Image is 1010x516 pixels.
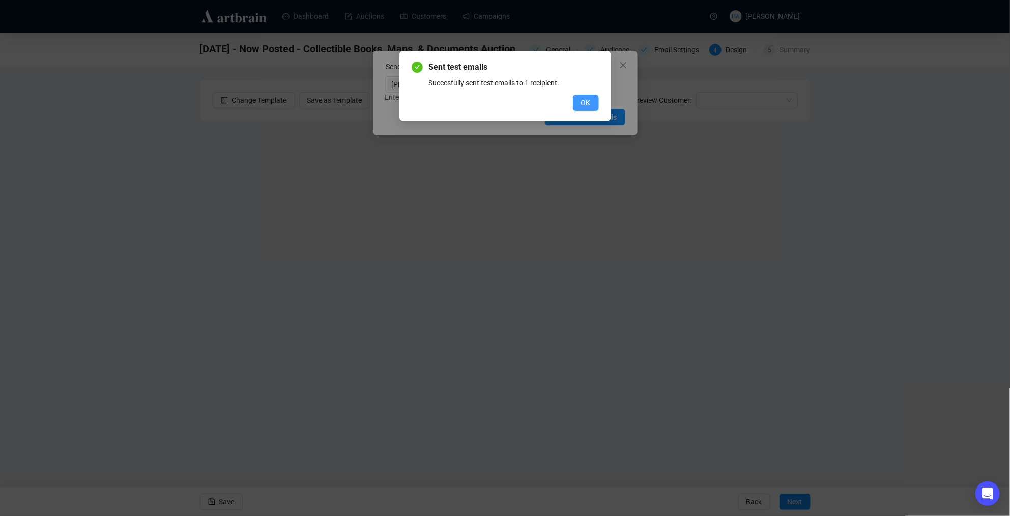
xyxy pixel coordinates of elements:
[573,95,599,111] button: OK
[581,97,591,108] span: OK
[429,61,599,73] span: Sent test emails
[975,481,1000,506] div: Open Intercom Messenger
[429,77,599,89] div: Succesfully sent test emails to 1 recipient.
[412,62,423,73] span: check-circle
